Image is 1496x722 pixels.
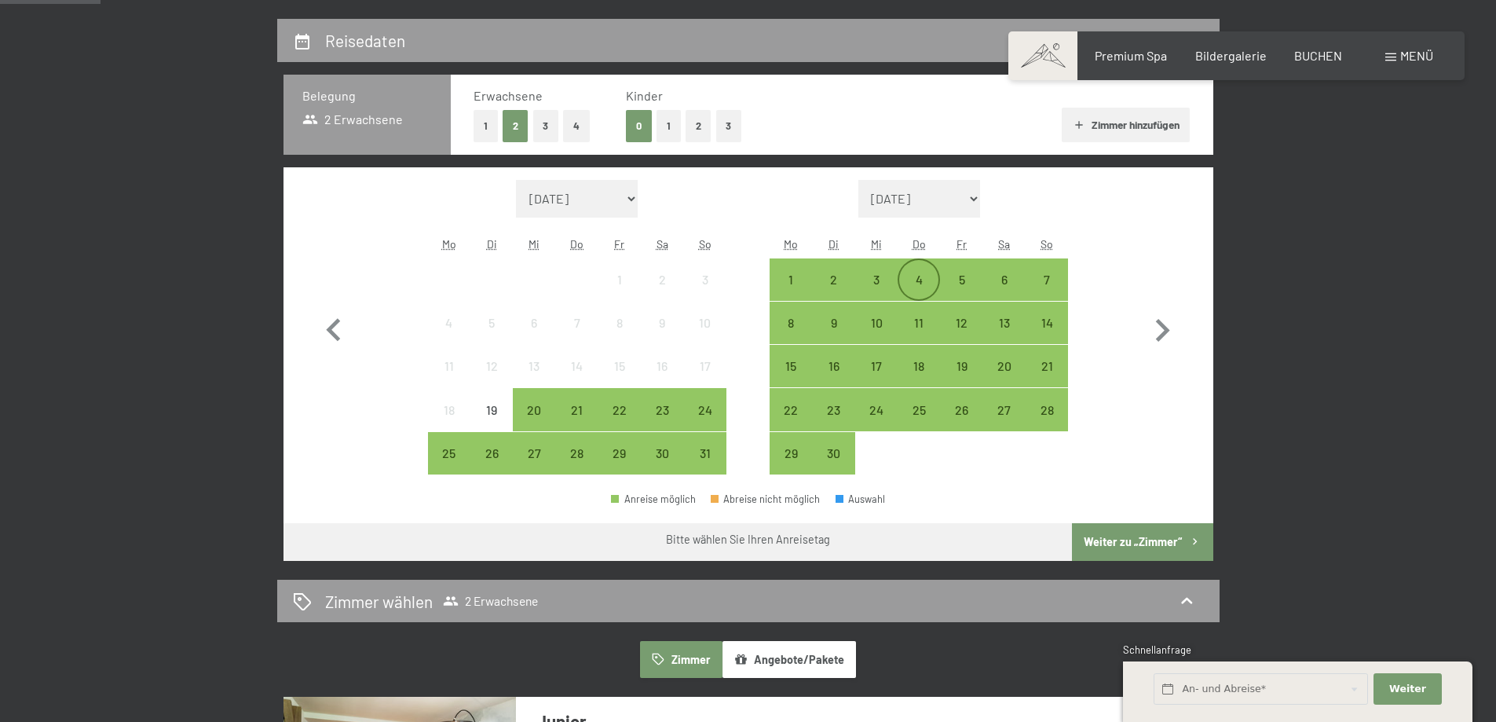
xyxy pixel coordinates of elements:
[685,273,724,313] div: 3
[940,258,982,301] div: Fri Sep 05 2025
[857,273,896,313] div: 3
[642,404,682,443] div: 23
[770,345,812,387] div: Mon Sep 15 2025
[641,345,683,387] div: Anreise nicht möglich
[598,302,641,344] div: Anreise nicht möglich
[813,302,855,344] div: Tue Sep 09 2025
[770,388,812,431] div: Anreise möglich
[430,404,469,443] div: 18
[642,273,682,313] div: 2
[956,237,967,251] abbr: Freitag
[770,432,812,475] div: Anreise möglich
[1195,48,1267,63] a: Bildergalerie
[898,345,940,387] div: Thu Sep 18 2025
[1027,360,1066,399] div: 21
[470,432,513,475] div: Tue Aug 26 2025
[855,302,898,344] div: Wed Sep 10 2025
[1026,302,1068,344] div: Sun Sep 14 2025
[940,388,982,431] div: Anreise möglich
[470,388,513,431] div: Tue Aug 19 2025
[983,345,1026,387] div: Anreise möglich
[556,388,598,431] div: Anreise möglich
[898,302,940,344] div: Anreise möglich
[942,360,981,399] div: 19
[311,180,357,475] button: Vorheriger Monat
[983,258,1026,301] div: Sat Sep 06 2025
[514,404,554,443] div: 20
[472,360,511,399] div: 12
[722,641,856,677] button: Angebote/Pakete
[470,302,513,344] div: Tue Aug 05 2025
[983,345,1026,387] div: Sat Sep 20 2025
[428,302,470,344] div: Anreise nicht möglich
[641,388,683,431] div: Anreise möglich
[857,360,896,399] div: 17
[428,302,470,344] div: Mon Aug 04 2025
[642,447,682,486] div: 30
[814,447,854,486] div: 30
[302,87,432,104] h3: Belegung
[1027,273,1066,313] div: 7
[556,302,598,344] div: Thu Aug 07 2025
[600,273,639,313] div: 1
[600,317,639,356] div: 8
[770,345,812,387] div: Anreise möglich
[813,345,855,387] div: Tue Sep 16 2025
[1026,388,1068,431] div: Sun Sep 28 2025
[533,110,559,142] button: 3
[813,388,855,431] div: Anreise möglich
[699,237,711,251] abbr: Sonntag
[898,388,940,431] div: Anreise möglich
[430,447,469,486] div: 25
[899,360,938,399] div: 18
[1294,48,1342,63] a: BUCHEN
[600,360,639,399] div: 15
[855,258,898,301] div: Anreise möglich
[1026,258,1068,301] div: Anreise möglich
[940,258,982,301] div: Anreise möglich
[600,447,639,486] div: 29
[683,258,726,301] div: Sun Aug 03 2025
[855,302,898,344] div: Anreise möglich
[685,447,724,486] div: 31
[1062,108,1190,142] button: Zimmer hinzufügen
[814,404,854,443] div: 23
[898,388,940,431] div: Thu Sep 25 2025
[983,388,1026,431] div: Anreise möglich
[472,317,511,356] div: 5
[529,237,540,251] abbr: Mittwoch
[913,237,926,251] abbr: Donnerstag
[1072,523,1213,561] button: Weiter zu „Zimmer“
[428,388,470,431] div: Anreise nicht möglich
[556,432,598,475] div: Thu Aug 28 2025
[1400,48,1433,63] span: Menü
[1026,345,1068,387] div: Sun Sep 21 2025
[470,432,513,475] div: Anreise möglich
[325,590,433,613] h2: Zimmer wählen
[683,432,726,475] div: Anreise möglich
[657,237,668,251] abbr: Samstag
[898,302,940,344] div: Thu Sep 11 2025
[614,237,624,251] abbr: Freitag
[898,258,940,301] div: Anreise möglich
[857,404,896,443] div: 24
[716,110,742,142] button: 3
[513,432,555,475] div: Wed Aug 27 2025
[470,345,513,387] div: Tue Aug 12 2025
[626,88,663,103] span: Kinder
[514,317,554,356] div: 6
[814,273,854,313] div: 2
[1373,673,1441,706] button: Weiter
[813,302,855,344] div: Anreise möglich
[683,302,726,344] div: Sun Aug 10 2025
[940,388,982,431] div: Fri Sep 26 2025
[784,237,798,251] abbr: Montag
[771,317,810,356] div: 8
[428,345,470,387] div: Mon Aug 11 2025
[899,404,938,443] div: 25
[641,258,683,301] div: Anreise nicht möglich
[983,302,1026,344] div: Anreise möglich
[683,345,726,387] div: Sun Aug 17 2025
[325,31,405,50] h2: Reisedaten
